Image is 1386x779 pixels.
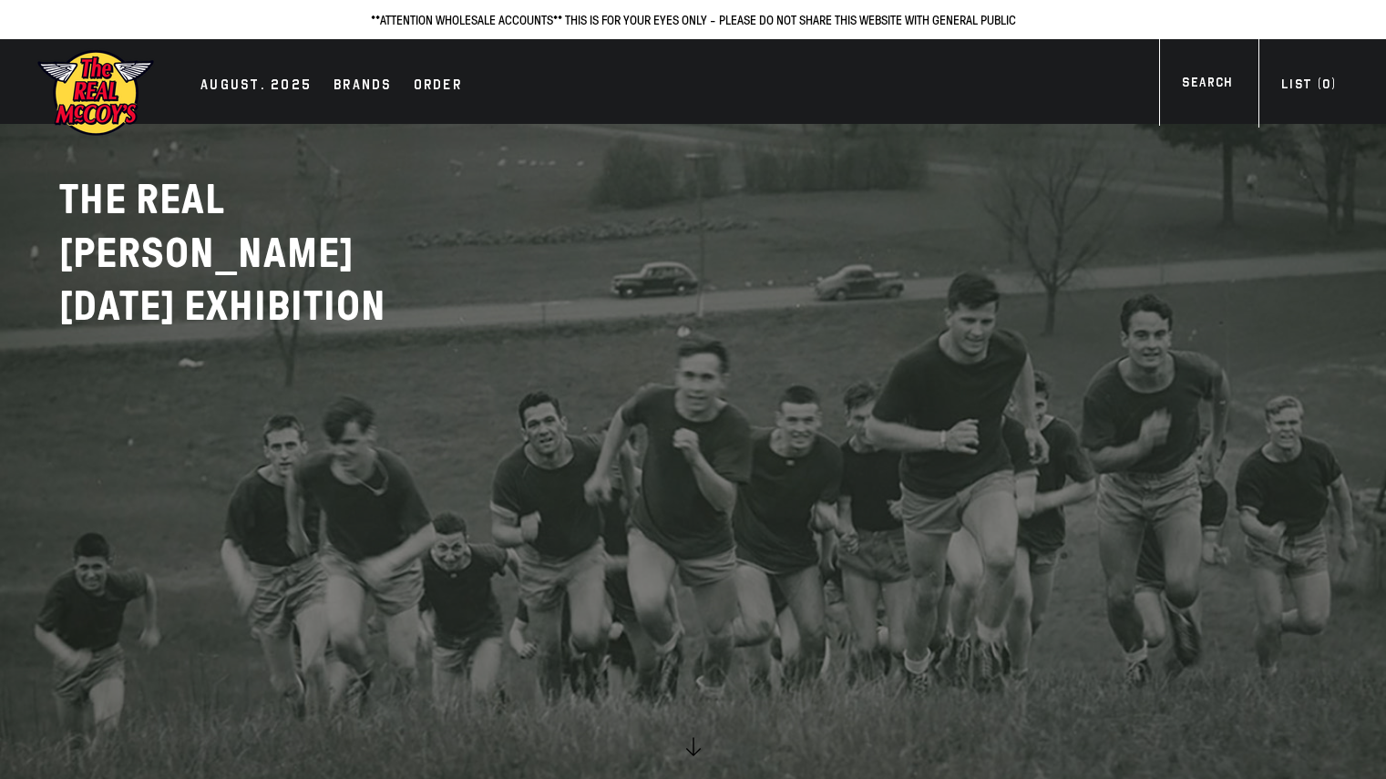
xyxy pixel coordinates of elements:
[1322,77,1330,92] span: 0
[334,74,392,99] div: Brands
[200,74,312,99] div: AUGUST. 2025
[59,173,515,333] h2: THE REAL [PERSON_NAME]
[1182,73,1232,97] div: Search
[1281,75,1336,99] div: List ( )
[59,280,515,333] p: [DATE] EXHIBITION
[405,74,471,99] a: Order
[18,9,1368,30] p: **ATTENTION WHOLESALE ACCOUNTS** THIS IS FOR YOUR EYES ONLY - PLEASE DO NOT SHARE THIS WEBSITE WI...
[1159,73,1255,97] a: Search
[191,74,321,99] a: AUGUST. 2025
[36,48,155,138] img: mccoys-exhibition
[414,74,462,99] div: Order
[1258,75,1359,99] a: List (0)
